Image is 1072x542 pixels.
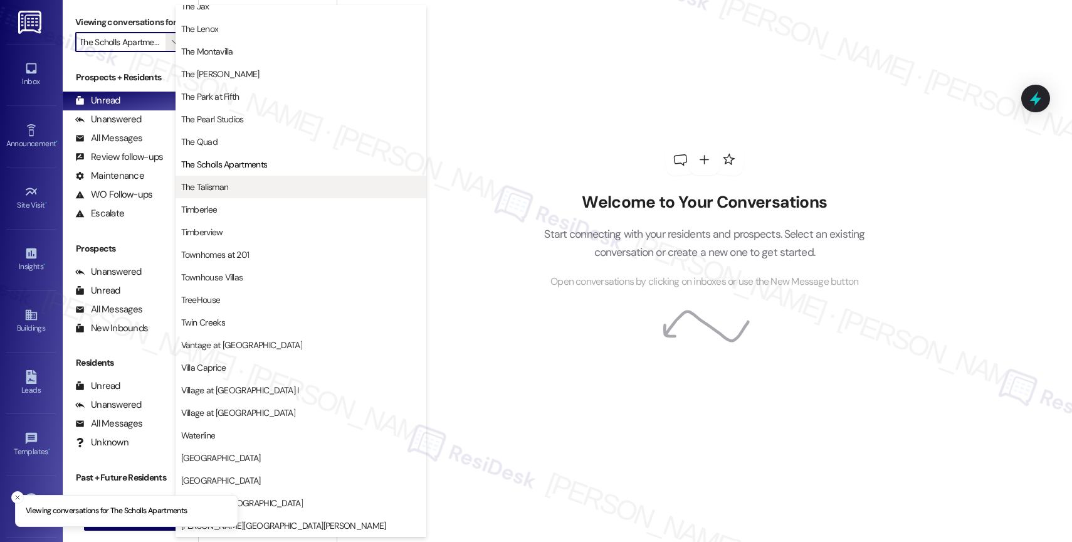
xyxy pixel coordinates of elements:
[6,428,56,462] a: Templates •
[6,304,56,338] a: Buildings
[181,519,386,532] span: [PERSON_NAME][GEOGRAPHIC_DATA][PERSON_NAME]
[75,151,163,164] div: Review follow-ups
[181,90,239,103] span: The Park at Fifth
[181,474,261,487] span: [GEOGRAPHIC_DATA]
[48,445,50,454] span: •
[6,181,56,215] a: Site Visit •
[45,199,47,208] span: •
[75,303,142,316] div: All Messages
[75,436,129,449] div: Unknown
[181,135,218,148] span: The Quad
[181,226,223,238] span: Timberview
[181,271,243,284] span: Townhouse Villas
[181,203,218,216] span: Timberlee
[63,71,198,84] div: Prospects + Residents
[75,265,142,279] div: Unanswered
[75,380,120,393] div: Unread
[6,243,56,277] a: Insights •
[11,491,24,504] button: Close toast
[75,169,144,183] div: Maintenance
[75,132,142,145] div: All Messages
[26,506,187,517] p: Viewing conversations for The Scholls Apartments
[81,32,166,52] input: All communities
[181,181,229,193] span: The Talisman
[181,429,216,442] span: Waterline
[181,158,268,171] span: The Scholls Apartments
[43,260,45,269] span: •
[181,294,221,306] span: TreeHouse
[525,193,884,213] h2: Welcome to Your Conversations
[75,13,186,32] label: Viewing conversations for
[181,384,299,396] span: Village at [GEOGRAPHIC_DATA] I
[550,274,858,290] span: Open conversations by clicking on inboxes or use the New Message button
[6,489,56,523] a: Account
[181,113,244,125] span: The Pearl Studios
[75,94,120,107] div: Unread
[6,366,56,400] a: Leads
[181,497,303,509] span: Windsor at [GEOGRAPHIC_DATA]
[75,322,148,335] div: New Inbounds
[181,361,226,374] span: Villa Caprice
[6,58,56,92] a: Inbox
[75,417,142,430] div: All Messages
[75,188,152,201] div: WO Follow-ups
[181,406,295,419] span: Village at [GEOGRAPHIC_DATA]
[181,248,250,261] span: Townhomes at 201
[172,37,179,47] i: 
[75,207,124,220] div: Escalate
[63,471,198,484] div: Past + Future Residents
[63,356,198,369] div: Residents
[181,316,225,329] span: Twin Creeks
[181,339,302,351] span: Vantage at [GEOGRAPHIC_DATA]
[18,11,44,34] img: ResiDesk Logo
[181,452,261,464] span: [GEOGRAPHIC_DATA]
[75,398,142,412] div: Unanswered
[181,45,233,58] span: The Montavilla
[63,242,198,255] div: Prospects
[56,137,58,146] span: •
[525,225,884,261] p: Start connecting with your residents and prospects. Select an existing conversation or create a n...
[75,284,120,297] div: Unread
[181,23,219,35] span: The Lenox
[75,113,142,126] div: Unanswered
[181,68,260,80] span: The [PERSON_NAME]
